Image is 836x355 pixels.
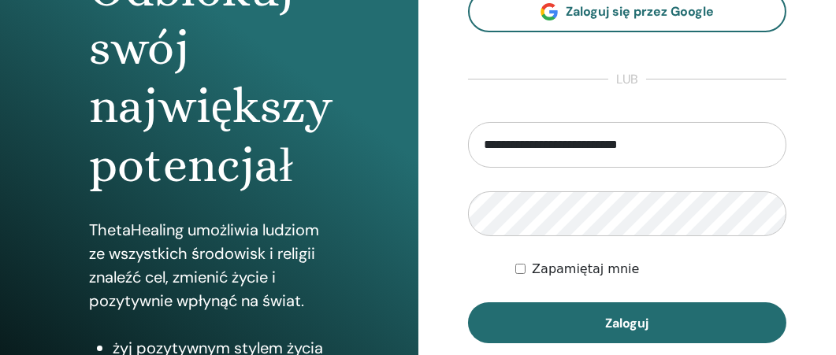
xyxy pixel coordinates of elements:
[515,260,786,279] div: Keep me authenticated indefinitely or until I manually logout
[89,218,329,312] p: ThetaHealing umożliwia ludziom ze wszystkich środowisk i religii znaleźć cel, zmienić życie i poz...
[608,70,646,89] span: lub
[566,3,714,20] span: Zaloguj się przez Google
[605,315,648,331] span: Zaloguj
[468,302,787,343] button: Zaloguj
[532,260,639,279] label: Zapamiętaj mnie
